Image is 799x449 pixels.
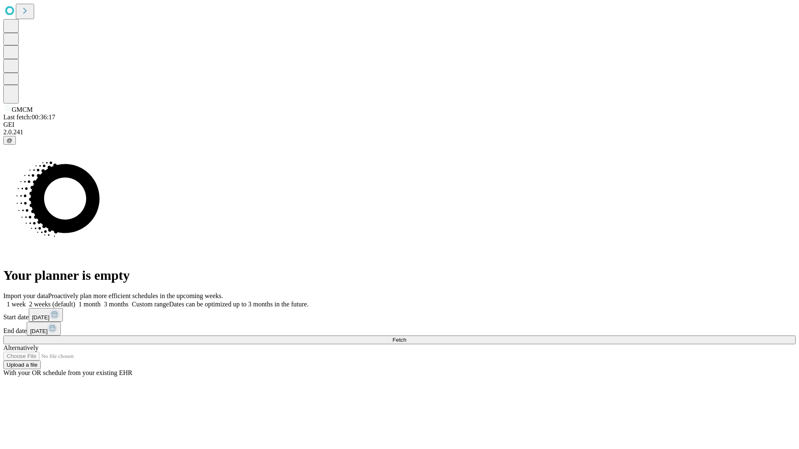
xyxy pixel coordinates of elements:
[3,113,55,121] span: Last fetch: 00:36:17
[48,292,223,299] span: Proactively plan more efficient schedules in the upcoming weeks.
[3,292,48,299] span: Import your data
[392,337,406,343] span: Fetch
[3,268,796,283] h1: Your planner is empty
[104,301,129,308] span: 3 months
[132,301,169,308] span: Custom range
[3,369,132,376] span: With your OR schedule from your existing EHR
[29,308,63,322] button: [DATE]
[3,360,41,369] button: Upload a file
[12,106,33,113] span: GMCM
[32,314,50,321] span: [DATE]
[30,328,47,334] span: [DATE]
[7,301,26,308] span: 1 week
[3,344,38,351] span: Alternatively
[3,308,796,322] div: Start date
[3,121,796,128] div: GEI
[27,322,61,336] button: [DATE]
[3,136,16,145] button: @
[3,128,796,136] div: 2.0.241
[29,301,75,308] span: 2 weeks (default)
[169,301,308,308] span: Dates can be optimized up to 3 months in the future.
[3,322,796,336] div: End date
[3,336,796,344] button: Fetch
[79,301,101,308] span: 1 month
[7,137,12,143] span: @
